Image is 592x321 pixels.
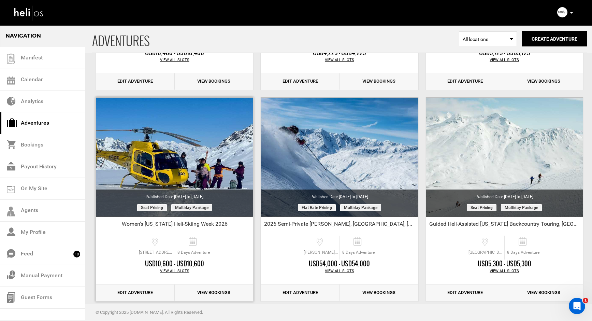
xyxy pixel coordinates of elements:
[261,57,418,63] div: View All Slots
[516,194,533,199] span: to [DATE]
[261,190,418,200] div: Published Date:
[340,204,381,211] span: Multiday package
[459,31,517,46] span: Select box activate
[501,204,542,211] span: Multiday package
[174,194,203,199] span: [DATE]
[340,250,377,255] span: 8 Days Adventure
[426,268,583,274] div: View All Slots
[96,284,175,301] a: Edit Adventure
[261,73,340,90] a: Edit Adventure
[463,36,513,43] span: All locations
[340,284,418,301] a: View Bookings
[73,251,80,257] span: 10
[175,73,254,90] a: View Bookings
[14,4,44,22] img: heli-logo
[426,73,505,90] a: Edit Adventure
[426,284,505,301] a: Edit Adventure
[96,260,253,268] div: USD10,600 - USD10,600
[504,284,583,301] a: View Bookings
[426,260,583,268] div: USD5,300 - USD5,300
[522,31,587,46] button: Create Adventure
[557,7,567,17] img: 2fc09df56263535bfffc428f72fcd4c8.png
[175,284,254,301] a: View Bookings
[96,73,175,90] a: Edit Adventure
[175,250,212,255] span: 8 Days Adventure
[340,73,418,90] a: View Bookings
[96,57,253,63] div: View All Slots
[261,268,418,274] div: View All Slots
[261,220,418,231] div: 2026 Semi-Private [PERSON_NAME], [GEOGRAPHIC_DATA], [US_STATE]
[505,250,542,255] span: 8 Days Adventure
[7,186,15,193] img: on_my_site.svg
[96,268,253,274] div: View All Slots
[261,260,418,268] div: USD54,000 - USD54,000
[426,190,583,200] div: Published Date:
[96,190,253,200] div: Published Date:
[6,54,16,64] img: guest-list.svg
[92,25,459,53] span: ADVENTURES
[583,298,588,303] span: 1
[186,194,203,199] span: to [DATE]
[504,73,583,90] a: View Bookings
[426,220,583,231] div: Guided Heli-Assisted [US_STATE] Backcountry Touring, [GEOGRAPHIC_DATA], [US_STATE]
[96,220,253,231] div: Women's [US_STATE] Heli-Skiing Week 2026
[137,250,175,255] span: [STREET_ADDRESS][PERSON_NAME]
[7,207,15,217] img: agents-icon.svg
[137,204,167,211] span: Seat Pricing
[467,204,496,211] span: Seat Pricing
[7,76,15,85] img: calendar.svg
[302,250,340,255] span: [PERSON_NAME][GEOGRAPHIC_DATA], [STREET_ADDRESS][PERSON_NAME]
[426,57,583,63] div: View All Slots
[171,204,212,211] span: Multiday package
[504,194,533,199] span: [DATE]
[569,298,585,314] iframe: Intercom live chat
[351,194,368,199] span: to [DATE]
[467,250,504,255] span: [GEOGRAPHIC_DATA][PERSON_NAME], [GEOGRAPHIC_DATA]
[261,284,340,301] a: Edit Adventure
[339,194,368,199] span: [DATE]
[298,204,336,211] span: Flat Rate Pricing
